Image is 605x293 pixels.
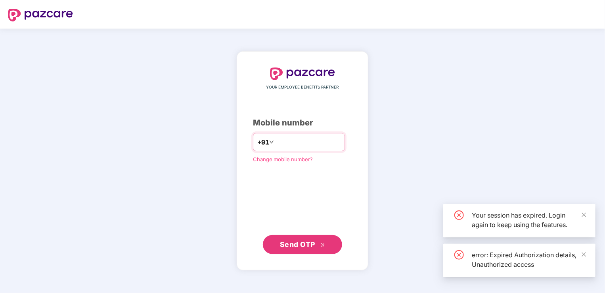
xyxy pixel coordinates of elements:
[8,9,73,21] img: logo
[280,240,315,249] span: Send OTP
[266,84,339,91] span: YOUR EMPLOYEE BENEFITS PARTNER
[454,250,464,260] span: close-circle
[320,243,325,248] span: double-right
[472,210,586,229] div: Your session has expired. Login again to keep using the features.
[472,250,586,269] div: error: Expired Authorization details, Unauthorized access
[253,117,352,129] div: Mobile number
[257,137,269,147] span: +91
[581,212,587,218] span: close
[581,252,587,257] span: close
[269,140,274,145] span: down
[454,210,464,220] span: close-circle
[270,67,335,80] img: logo
[263,235,342,254] button: Send OTPdouble-right
[253,156,313,162] a: Change mobile number?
